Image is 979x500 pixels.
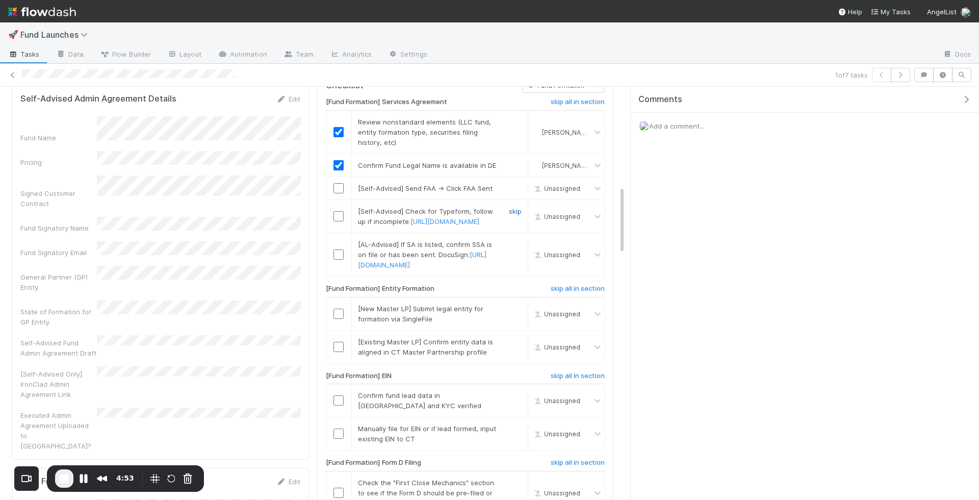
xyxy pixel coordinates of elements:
[551,372,605,384] a: skip all in section
[526,82,584,89] span: Fund Formation
[532,185,580,192] span: Unassigned
[870,8,911,16] span: My Tasks
[532,489,580,497] span: Unassigned
[532,310,580,317] span: Unassigned
[532,397,580,405] span: Unassigned
[92,47,159,63] a: Flow Builder
[326,459,421,467] h6: [Fund Formation] Form D Filing
[322,47,380,63] a: Analytics
[159,47,210,63] a: Layout
[358,161,496,169] span: Confirm Fund Legal Name is available in DE
[8,30,18,39] span: 🚀
[20,272,97,292] div: General Partner (GP) Entity
[275,47,322,63] a: Team
[542,129,592,136] span: [PERSON_NAME]
[358,424,496,443] span: Manually file for EIN or if lead formed, input existing EIN to CT
[326,98,447,106] h6: [Fund Formation] Services Agreement
[551,459,605,467] h6: skip all in section
[532,430,580,438] span: Unassigned
[532,343,580,351] span: Unassigned
[870,7,911,17] a: My Tasks
[326,372,392,380] h6: [Fund Formation] EIN
[532,213,580,220] span: Unassigned
[8,3,76,20] img: logo-inverted-e16ddd16eac7371096b0.svg
[20,223,97,233] div: Fund Signatory Name
[8,49,40,59] span: Tasks
[532,251,580,259] span: Unassigned
[358,240,492,269] span: [AL-Advised] If SA is listed, confirm SSA is on file or has been sent. DocuSign:
[638,94,682,105] span: Comments
[20,133,97,143] div: Fund Name
[20,157,97,167] div: Pricing
[927,8,957,16] span: AngelList
[649,122,704,130] span: Add a comment...
[20,410,97,451] div: Executed Admin Agreement Uploaded to [GEOGRAPHIC_DATA]?
[551,285,605,297] a: skip all in section
[532,128,540,136] img: avatar_892eb56c-5b5a-46db-bf0b-2a9023d0e8f8.png
[358,305,483,323] span: [New Master LP] Submit legal entity for formation via SingleFile
[48,47,92,63] a: Data
[935,47,979,63] a: Docs
[380,47,435,63] a: Settings
[326,285,434,293] h6: [Fund Formation] Entity Formation
[639,121,649,131] img: avatar_892eb56c-5b5a-46db-bf0b-2a9023d0e8f8.png
[20,338,97,358] div: Self-Advised Fund Admin Agreement Draft
[358,207,493,226] span: [Self-Advised] Check for Typeform, follow up if incomplete:
[100,49,151,59] span: Flow Builder
[551,98,605,110] a: skip all in section
[20,247,97,258] div: Fund Signatory Email
[276,478,300,486] a: Edit
[20,94,176,104] h5: Self-Advised Admin Agreement Details
[551,459,605,471] a: skip all in section
[20,369,97,399] div: [Self-Advised Only] IronClad Admin Agreement Link
[276,95,300,103] a: Edit
[838,7,862,17] div: Help
[358,118,491,146] span: Review nonstandard elements (LLC fund, entity formation type, securities filing history, etc)
[835,70,868,80] span: 1 of 7 tasks
[358,184,493,192] span: [Self-Advised] Send FAA -> Click FAA Sent
[358,338,493,356] span: [Existing Master LP] Confirm entity data is aligned in CT Master Partnership profile
[532,161,540,169] img: avatar_892eb56c-5b5a-46db-bf0b-2a9023d0e8f8.png
[20,30,93,40] span: Fund Launches
[210,47,275,63] a: Automation
[551,372,605,380] h6: skip all in section
[20,307,97,327] div: State of Formation for GP Entity
[961,7,971,17] img: avatar_892eb56c-5b5a-46db-bf0b-2a9023d0e8f8.png
[410,217,479,226] a: [URL][DOMAIN_NAME]
[358,391,481,410] span: Confirm fund lead data in [GEOGRAPHIC_DATA] and KYC verified
[509,207,522,215] a: skip
[551,285,605,293] h6: skip all in section
[551,98,605,106] h6: skip all in section
[20,188,97,209] div: Signed Customer Contract
[542,162,592,169] span: [PERSON_NAME]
